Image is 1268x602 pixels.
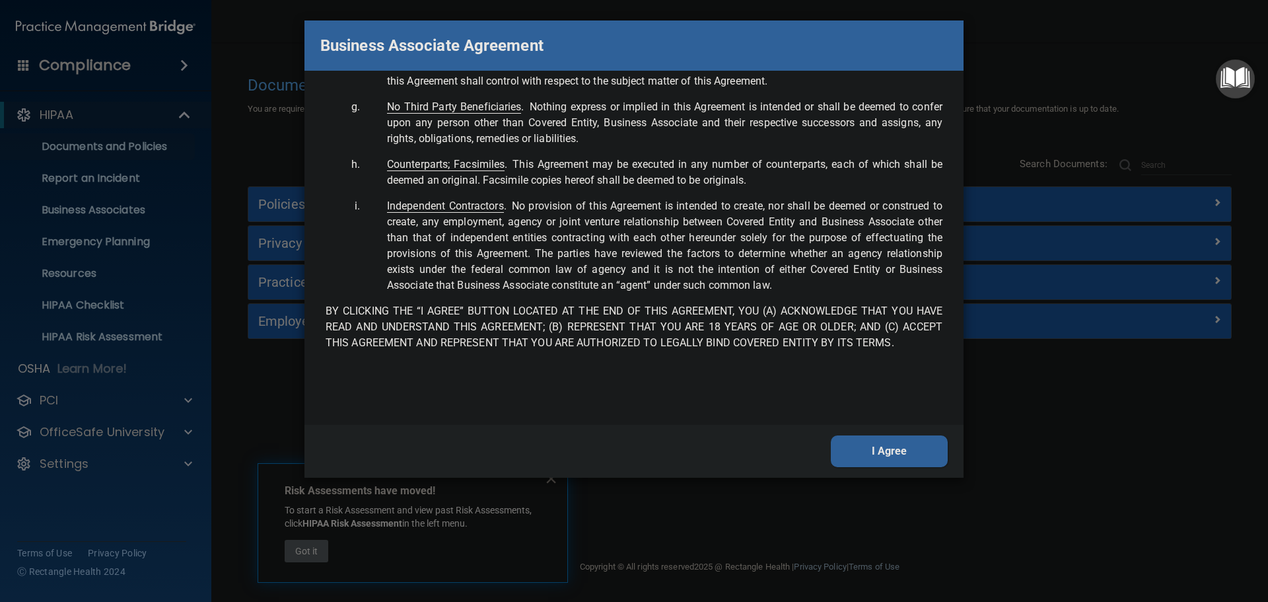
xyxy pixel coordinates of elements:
[387,200,504,213] span: Independent Contractors
[387,100,521,114] span: No Third Party Beneficiaries
[1216,59,1255,98] button: Open Resource Center
[363,157,942,188] li: This Agreement may be executed in any number of counterparts, each of which shall be deemed an or...
[326,303,942,351] p: BY CLICKING THE “I AGREE” BUTTON LOCATED AT THE END OF THIS AGREEMENT, YOU (A) ACKNOWLEDGE THAT Y...
[387,100,524,113] span: .
[320,31,544,60] p: Business Associate Agreement
[831,435,948,467] button: I Agree
[363,198,942,293] li: No provision of this Agreement is intended to create, nor shall be deemed or construed to create,...
[387,200,507,212] span: .
[363,99,942,147] li: Nothing express or implied in this Agreement is intended or shall be deemed to confer upon any pe...
[387,158,507,170] span: .
[387,158,505,171] span: Counterparts; Facsimiles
